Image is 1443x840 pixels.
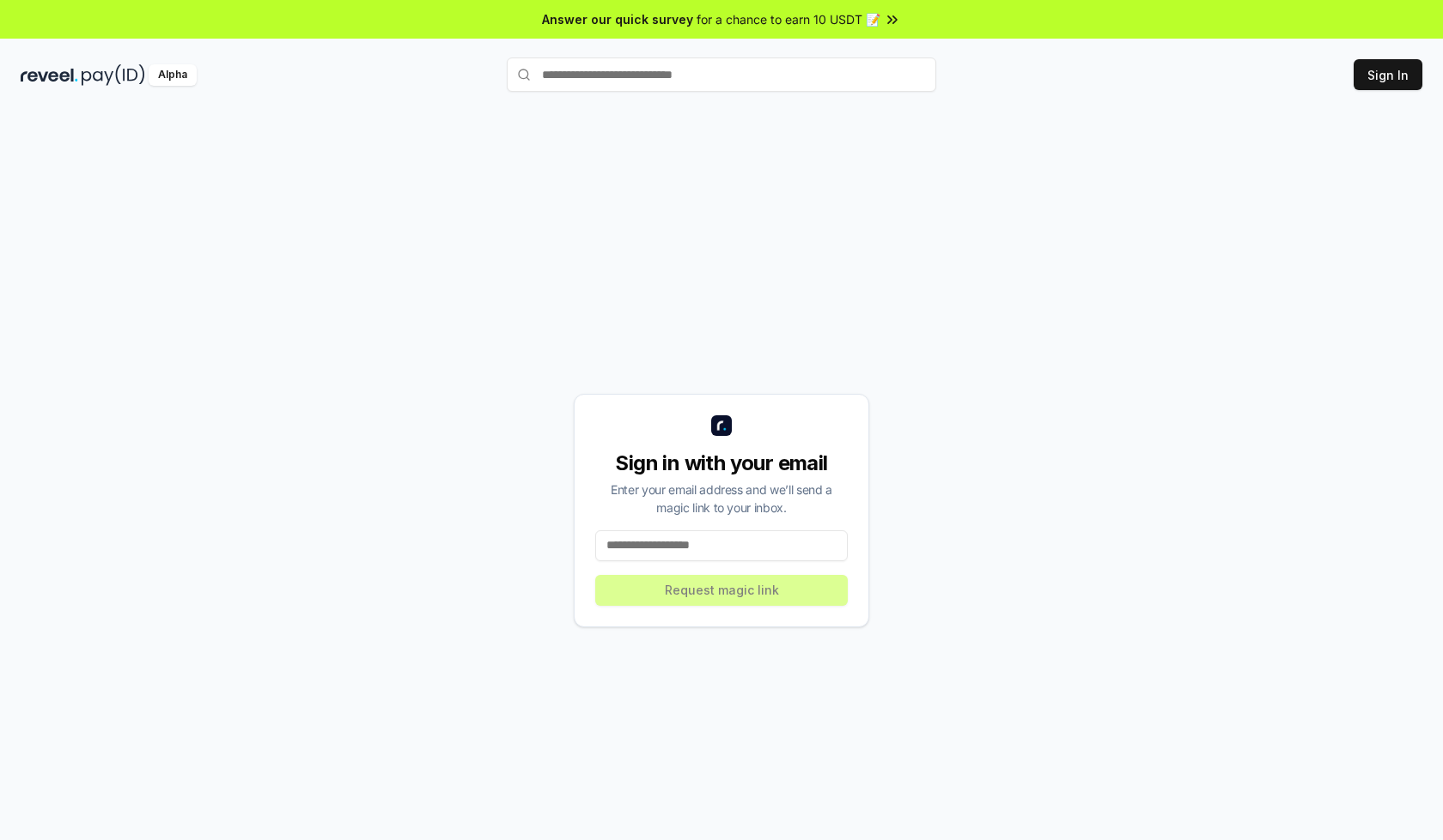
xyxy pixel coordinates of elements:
[149,64,197,86] div: Alpha
[82,64,145,86] img: pay_id
[595,480,848,517] div: Enter your email address and we’ll send a magic link to your inbox.
[711,415,732,436] img: logo_small
[595,450,848,477] div: Sign in with your email
[542,10,693,28] span: Answer our quick survey
[697,10,880,28] span: for a chance to earn 10 USDT 📝
[1354,59,1422,90] button: Sign In
[21,64,78,86] img: reveel_dark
